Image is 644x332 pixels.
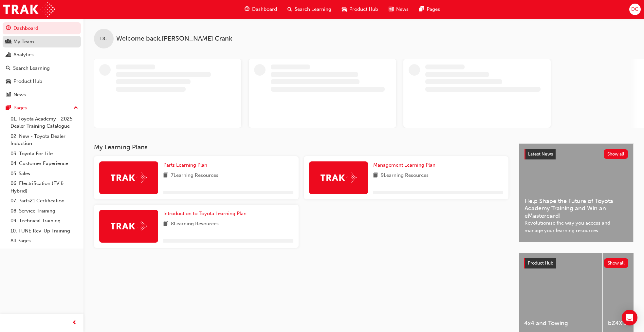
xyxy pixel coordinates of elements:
a: 06. Electrification (EV & Hybrid) [8,178,81,196]
span: News [396,6,409,13]
span: prev-icon [72,319,77,327]
a: News [3,89,81,101]
button: Pages [3,102,81,114]
span: chart-icon [6,52,11,58]
span: guage-icon [6,26,11,31]
a: 09. Technical Training [8,216,81,226]
a: car-iconProduct Hub [337,3,383,16]
span: Pages [427,6,440,13]
span: Latest News [528,151,553,157]
img: Trak [3,2,55,17]
a: 02. New - Toyota Dealer Induction [8,131,81,149]
span: Product Hub [349,6,378,13]
a: Latest NewsShow all [524,149,628,159]
div: Product Hub [13,78,42,85]
span: DC [100,35,107,43]
span: book-icon [163,220,168,228]
span: news-icon [6,92,11,98]
a: Parts Learning Plan [163,161,210,169]
img: Trak [321,173,357,183]
button: DC [629,4,641,15]
span: Revolutionise the way you access and manage your learning resources. [524,219,628,234]
span: Welcome back , [PERSON_NAME] Crank [116,35,232,43]
span: book-icon [373,172,378,180]
span: Introduction to Toyota Learning Plan [163,211,247,216]
a: Introduction to Toyota Learning Plan [163,210,249,217]
div: News [13,91,26,99]
span: Search Learning [295,6,331,13]
span: search-icon [6,65,10,71]
a: guage-iconDashboard [239,3,282,16]
span: car-icon [6,79,11,84]
a: pages-iconPages [414,3,445,16]
button: Show all [604,258,629,268]
a: 05. Sales [8,169,81,179]
a: Search Learning [3,62,81,74]
a: Management Learning Plan [373,161,438,169]
span: Help Shape the Future of Toyota Academy Training and Win an eMastercard! [524,197,628,220]
span: people-icon [6,39,11,45]
a: search-iconSearch Learning [282,3,337,16]
button: DashboardMy TeamAnalyticsSearch LearningProduct HubNews [3,21,81,102]
span: Dashboard [252,6,277,13]
a: 08. Service Training [8,206,81,216]
a: Latest NewsShow allHelp Shape the Future of Toyota Academy Training and Win an eMastercard!Revolu... [519,143,634,242]
a: 07. Parts21 Certification [8,196,81,206]
a: 03. Toyota For Life [8,149,81,159]
span: pages-icon [6,105,11,111]
span: pages-icon [419,5,424,13]
div: Search Learning [13,65,50,72]
a: news-iconNews [383,3,414,16]
a: Dashboard [3,22,81,34]
a: 10. TUNE Rev-Up Training [8,226,81,236]
span: 9 Learning Resources [381,172,429,180]
div: Pages [13,104,27,112]
a: 04. Customer Experience [8,158,81,169]
div: My Team [13,38,34,46]
div: Analytics [13,51,34,59]
span: Parts Learning Plan [163,162,207,168]
div: Open Intercom Messenger [622,310,637,325]
h3: My Learning Plans [94,143,508,151]
img: Trak [111,173,147,183]
a: Product Hub [3,75,81,87]
span: 7 Learning Resources [171,172,218,180]
span: car-icon [342,5,347,13]
span: up-icon [74,104,78,112]
a: All Pages [8,236,81,246]
span: 4x4 and Towing [524,320,597,327]
span: Management Learning Plan [373,162,435,168]
span: search-icon [287,5,292,13]
span: 8 Learning Resources [171,220,219,228]
a: 01. Toyota Academy - 2025 Dealer Training Catalogue [8,114,81,131]
a: My Team [3,36,81,48]
a: Analytics [3,49,81,61]
span: guage-icon [245,5,249,13]
span: news-icon [389,5,394,13]
img: Trak [111,221,147,231]
button: Show all [604,149,628,159]
span: Product Hub [528,260,553,266]
span: DC [631,6,638,13]
span: book-icon [163,172,168,180]
a: Product HubShow all [524,258,628,268]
